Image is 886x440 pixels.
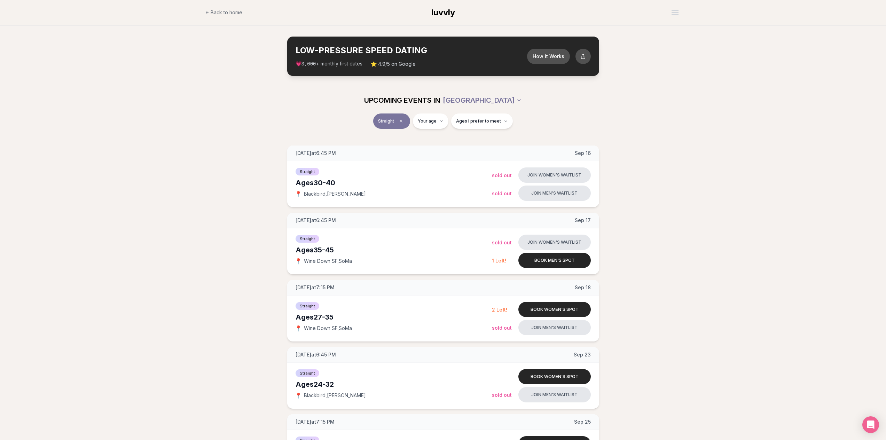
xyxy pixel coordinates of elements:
[575,150,591,157] span: Sep 16
[397,117,405,125] span: Clear event type filter
[296,369,319,377] span: Straight
[518,369,591,384] button: Book women's spot
[296,379,492,389] div: Ages 24-32
[418,118,437,124] span: Your age
[492,325,512,331] span: Sold Out
[456,118,501,124] span: Ages I prefer to meet
[518,320,591,335] button: Join men's waitlist
[413,113,448,129] button: Your age
[518,186,591,201] button: Join men's waitlist
[574,418,591,425] span: Sep 25
[518,387,591,402] button: Join men's waitlist
[304,392,366,399] span: Blackbird , [PERSON_NAME]
[205,6,242,19] a: Back to home
[431,7,455,18] a: luvvly
[527,49,570,64] button: How it Works
[373,113,410,129] button: StraightClear event type filter
[862,416,879,433] div: Open Intercom Messenger
[304,258,352,265] span: Wine Down SF , SoMa
[296,351,336,358] span: [DATE] at 6:45 PM
[304,325,352,332] span: Wine Down SF , SoMa
[492,190,512,196] span: Sold Out
[575,284,591,291] span: Sep 18
[669,7,681,18] button: Open menu
[211,9,242,16] span: Back to home
[296,418,335,425] span: [DATE] at 7:15 PM
[492,258,506,264] span: 1 Left!
[364,95,440,105] span: UPCOMING EVENTS IN
[492,239,512,245] span: Sold Out
[296,191,301,197] span: 📍
[296,60,362,68] span: 💗 + monthly first dates
[296,235,319,243] span: Straight
[492,307,507,313] span: 2 Left!
[296,217,336,224] span: [DATE] at 6:45 PM
[296,258,301,264] span: 📍
[296,284,335,291] span: [DATE] at 7:15 PM
[296,312,492,322] div: Ages 27-35
[518,235,591,250] button: Join women's waitlist
[371,61,416,68] span: ⭐ 4.9/5 on Google
[296,45,527,56] h2: LOW-PRESSURE SPEED DATING
[518,253,591,268] button: Book men's spot
[304,190,366,197] span: Blackbird , [PERSON_NAME]
[296,393,301,398] span: 📍
[575,217,591,224] span: Sep 17
[296,302,319,310] span: Straight
[378,118,394,124] span: Straight
[431,7,455,17] span: luvvly
[296,150,336,157] span: [DATE] at 6:45 PM
[451,113,513,129] button: Ages I prefer to meet
[296,245,492,255] div: Ages 35-45
[296,168,319,175] span: Straight
[518,302,591,317] button: Book women's spot
[518,167,591,183] button: Join women's waitlist
[296,178,492,188] div: Ages 30-40
[492,172,512,178] span: Sold Out
[492,392,512,398] span: Sold Out
[443,93,522,108] button: [GEOGRAPHIC_DATA]
[574,351,591,358] span: Sep 23
[301,61,316,67] span: 3,000
[296,325,301,331] span: 📍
